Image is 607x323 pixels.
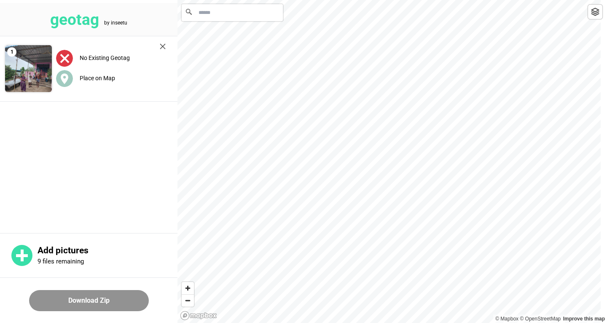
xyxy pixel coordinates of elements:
a: Mapbox logo [180,311,217,320]
a: Map feedback [563,316,605,322]
p: 9 files remaining [38,258,84,265]
input: Search [182,4,283,21]
img: cross [160,43,166,49]
button: Zoom in [182,282,194,294]
p: Add pictures [38,245,177,256]
tspan: geotag [50,11,99,29]
span: 1 [7,47,16,57]
tspan: by inseetu [104,20,127,26]
button: Zoom out [182,294,194,307]
a: OpenStreetMap [520,316,561,322]
img: toggleLayer [591,8,599,16]
img: Z [5,45,52,92]
a: Mapbox [495,316,518,322]
label: No Existing Geotag [80,54,130,61]
label: Place on Map [80,75,115,81]
img: uploadImagesAlt [56,50,73,67]
button: Download Zip [29,290,149,311]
